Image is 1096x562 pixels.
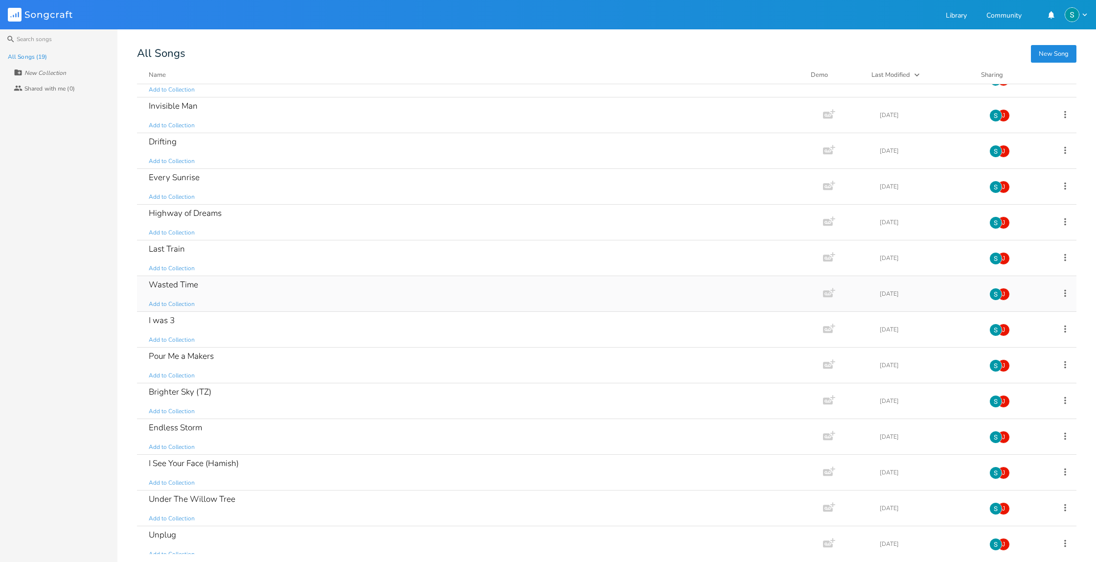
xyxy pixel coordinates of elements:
div: [DATE] [880,362,978,368]
img: Stevie Jay [989,324,1002,336]
div: james.coutts100 [997,359,1010,372]
div: [DATE] [880,541,978,547]
button: Last Modified [871,70,969,80]
img: Stevie Jay [989,181,1002,193]
div: james.coutts100 [997,538,1010,551]
div: Shared with me (0) [24,86,75,92]
div: Last Train [149,245,185,253]
img: Stevie Jay [989,431,1002,444]
div: james.coutts100 [997,467,1010,479]
div: Endless Storm [149,423,202,432]
img: Stevie Jay [989,359,1002,372]
span: Add to Collection [149,443,195,451]
div: james.coutts100 [997,145,1010,158]
div: I See Your Face (Hamish) [149,459,239,468]
div: All Songs (19) [8,54,47,60]
div: james.coutts100 [997,502,1010,515]
div: [DATE] [880,219,978,225]
div: [DATE] [880,505,978,511]
div: New Collection [24,70,66,76]
div: [DATE] [880,184,978,189]
div: Unplug [149,531,176,539]
div: [DATE] [880,469,978,475]
a: Library [946,12,967,21]
div: Wasted Time [149,281,198,289]
div: Every Sunrise [149,173,200,182]
div: james.coutts100 [997,324,1010,336]
div: Brighter Sky (TZ) [149,388,211,396]
img: Stevie Jay [989,538,1002,551]
div: Pour Me a Makers [149,352,214,360]
span: Add to Collection [149,372,195,380]
span: Add to Collection [149,264,195,273]
img: Stevie Jay [989,288,1002,301]
div: Invisible Man [149,102,198,110]
span: Add to Collection [149,336,195,344]
div: Highway of Dreams [149,209,222,217]
div: Name [149,70,166,79]
span: Add to Collection [149,300,195,308]
button: New Song [1031,45,1076,63]
img: Stevie Jay [989,216,1002,229]
div: james.coutts100 [997,181,1010,193]
span: Add to Collection [149,229,195,237]
span: Add to Collection [149,515,195,523]
div: james.coutts100 [997,288,1010,301]
div: [DATE] [880,398,978,404]
div: james.coutts100 [997,252,1010,265]
button: Name [149,70,799,80]
div: james.coutts100 [997,395,1010,408]
div: james.coutts100 [997,216,1010,229]
div: james.coutts100 [997,109,1010,122]
img: Stevie Jay [989,395,1002,408]
div: [DATE] [880,327,978,332]
span: Add to Collection [149,121,195,130]
a: Community [986,12,1022,21]
div: All Songs [137,49,1076,58]
img: Stevie Jay [989,109,1002,122]
img: Stevie Jay [989,502,1002,515]
span: Add to Collection [149,86,195,94]
div: Drifting [149,138,177,146]
div: [DATE] [880,112,978,118]
span: Add to Collection [149,193,195,201]
span: Add to Collection [149,479,195,487]
img: Stevie Jay [1065,7,1079,22]
div: [DATE] [880,434,978,440]
img: Stevie Jay [989,467,1002,479]
div: Last Modified [871,70,910,79]
div: [DATE] [880,255,978,261]
div: [DATE] [880,148,978,154]
img: Stevie Jay [989,145,1002,158]
div: Under The Willow Tree [149,495,235,503]
div: [DATE] [880,291,978,297]
div: I was 3 [149,316,175,325]
div: Demo [811,70,860,80]
img: Stevie Jay [989,252,1002,265]
div: Sharing [981,70,1040,80]
div: james.coutts100 [997,431,1010,444]
span: Add to Collection [149,407,195,416]
span: Add to Collection [149,157,195,165]
span: Add to Collection [149,550,195,559]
